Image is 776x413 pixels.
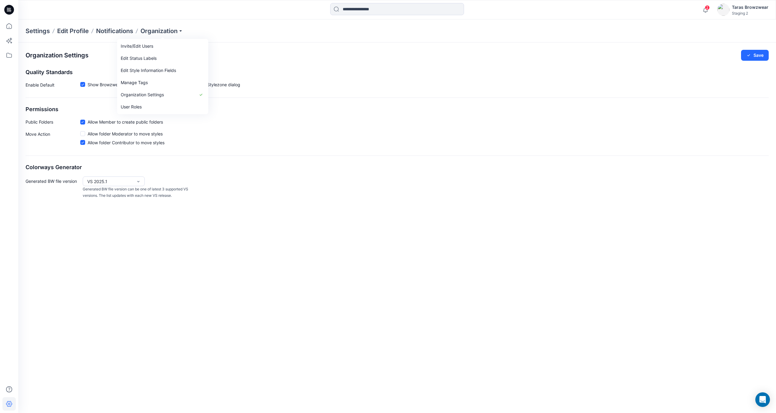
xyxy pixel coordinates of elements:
[88,81,240,88] span: Show Browzwear’s default quality standards in the Share to Stylezone dialog
[96,27,133,35] a: Notifications
[83,186,191,199] p: Generated BW file version can be one of latest 3 supported VS versions. The list updates with eac...
[88,131,163,137] span: Allow folder Moderator to move styles
[117,39,208,114] div: Organization
[26,27,50,35] p: Settings
[88,119,163,125] span: Allow Member to create public folders
[118,52,207,64] a: Edit Status Labels
[26,105,769,114] p: Permissions
[26,163,769,172] p: Colorways Generator
[140,27,183,35] button: Organization
[717,4,768,16] button: Taras BrowzwearStaging 2
[755,392,770,407] div: Open Intercom Messenger
[118,101,207,113] a: User Roles
[26,68,769,77] p: Quality Standards
[118,89,207,101] a: Organization Settings
[118,64,207,77] a: Edit Style Information Fields
[26,81,80,90] p: Enable Default
[88,139,165,146] span: Allow folder Contributor to move styles
[118,40,207,52] a: Invite/Edit Users
[26,52,88,59] h4: Organization Settings
[705,5,710,10] span: 2
[717,4,729,16] img: eyJhbGciOiJIUzI1NiIsImtpZCI6IjAiLCJzbHQiOiJzZXMiLCJ0eXAiOiJKV1QifQ.eyJkYXRhIjp7InR5cGUiOiJzdG9yYW...
[741,50,769,61] button: Save
[732,11,768,15] div: Staging 2
[118,77,207,89] a: Manage Tags
[26,131,80,148] p: Move Action
[87,178,133,185] div: VS 2025.1
[732,4,768,11] div: Taras Browzwear
[57,27,89,35] a: Edit Profile
[26,176,80,199] p: Generated BW file version
[26,118,80,126] p: Public Folders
